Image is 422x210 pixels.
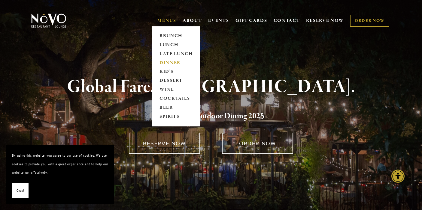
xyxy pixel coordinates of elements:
[183,18,202,24] a: ABOUT
[157,94,195,103] a: COCKTAILS
[208,18,229,24] a: EVENTS
[157,49,195,58] a: LATE LUNCH
[67,75,355,98] strong: Global Fare. [GEOGRAPHIC_DATA].
[157,67,195,76] a: KID'S
[30,13,68,28] img: Novo Restaurant &amp; Lounge
[157,76,195,85] a: DESSERT
[157,31,195,40] a: BRUNCH
[17,186,24,195] span: Okay!
[306,15,344,26] a: RESERVE NOW
[157,58,195,67] a: DINNER
[157,18,176,24] a: MENUS
[222,133,293,154] a: ORDER NOW
[157,103,195,112] a: BEER
[12,151,108,177] p: By using this website, you agree to our use of cookies. We use cookies to provide you with a grea...
[350,15,389,27] a: ORDER NOW
[158,111,260,122] a: Voted Best Outdoor Dining 202
[12,183,29,198] button: Okay!
[157,40,195,49] a: LUNCH
[235,15,267,26] a: GIFT CARDS
[41,110,381,123] h2: 5
[157,112,195,121] a: SPIRITS
[129,133,200,154] a: RESERVE NOW
[157,85,195,94] a: WINE
[391,170,405,183] div: Accessibility Menu
[6,145,114,204] section: Cookie banner
[274,15,300,26] a: CONTACT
